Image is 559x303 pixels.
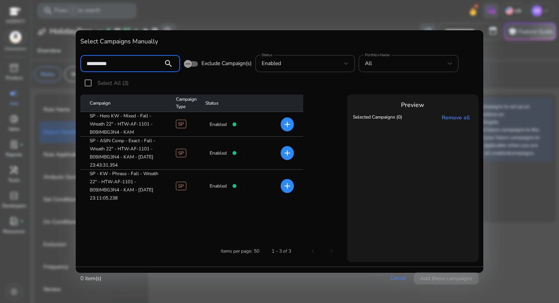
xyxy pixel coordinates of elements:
[254,248,259,255] div: 50
[201,60,252,67] span: Exclude Campaign(s)
[272,248,291,255] div: 1 – 3 of 3
[365,53,390,58] mat-label: Portfolio Name
[351,102,475,109] h4: Preview
[351,112,404,124] th: Selected Campaigns (0)
[210,122,227,127] h4: enabled
[221,248,252,255] div: Items per page:
[80,95,170,112] mat-header-cell: Campaign
[283,148,292,158] mat-icon: add
[262,53,272,58] mat-label: Status
[80,170,170,202] mat-cell: SP - KW - Phrase - Fall - Wreath 22" - HTW-AF-1101 - B09JMBG3N4 - KAM - [DATE] 23:11:05.238
[80,137,170,170] mat-cell: SP - ASIN Comp - Exact - Fall - Wreath 22" - HTW-AF-1101 - B09JMBG3N4 - KAM - [DATE] 23:43:31.354
[262,60,281,67] span: enabled
[80,274,101,282] p: 0 item(s)
[199,95,259,112] mat-header-cell: Status
[97,79,128,87] span: Select All (3)
[210,183,227,189] h4: enabled
[283,181,292,191] mat-icon: add
[365,60,372,67] span: All
[80,112,170,137] mat-cell: SP - Hero KW - Mixed - Fall - Wreath 22" - HTW-AF-1101 - B09JMBG3N4 - KAM
[442,114,473,121] a: Remove all
[210,150,227,156] h4: enabled
[80,38,479,45] h4: Select Campaigns Manually
[176,120,186,128] span: SP
[283,120,292,129] mat-icon: add
[170,95,199,112] mat-header-cell: Campaign Type
[176,182,186,190] span: SP
[390,274,406,282] a: Cancel
[159,59,178,68] mat-icon: search
[176,149,186,157] span: SP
